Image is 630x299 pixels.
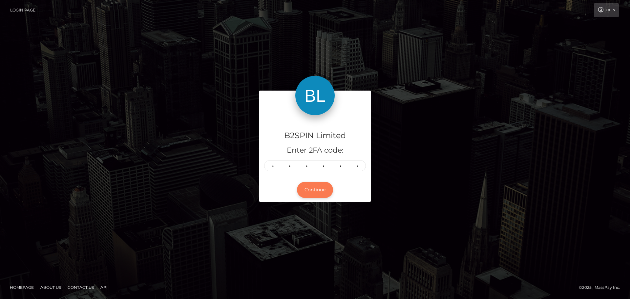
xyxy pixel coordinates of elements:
[297,182,333,198] button: Continue
[10,3,35,17] a: Login Page
[594,3,619,17] a: Login
[98,282,110,292] a: API
[38,282,64,292] a: About Us
[264,145,366,156] h5: Enter 2FA code:
[7,282,36,292] a: Homepage
[264,130,366,141] h4: B2SPIN Limited
[65,282,96,292] a: Contact Us
[295,76,335,115] img: B2SPIN Limited
[579,284,625,291] div: © 2025 , MassPay Inc.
